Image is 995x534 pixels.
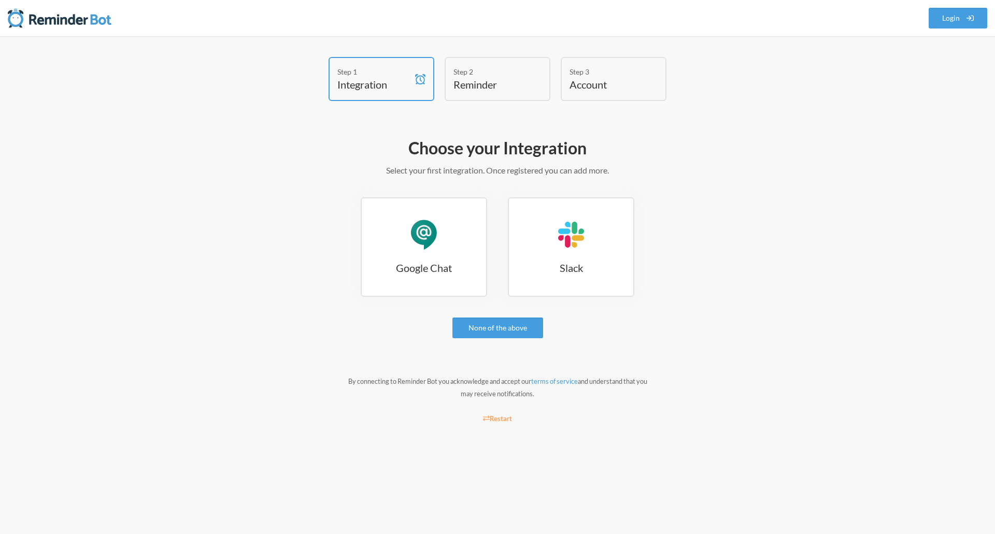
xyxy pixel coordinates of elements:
[362,261,486,275] h3: Google Chat
[452,317,543,338] a: None of the above
[8,8,111,28] img: Reminder Bot
[570,66,642,77] div: Step 3
[197,137,798,159] h2: Choose your Integration
[337,77,410,92] h4: Integration
[453,66,526,77] div: Step 2
[509,261,633,275] h3: Slack
[337,66,410,77] div: Step 1
[197,164,798,177] p: Select your first integration. Once registered you can add more.
[348,377,647,398] small: By connecting to Reminder Bot you acknowledge and accept our and understand that you may receive ...
[570,77,642,92] h4: Account
[531,377,578,385] a: terms of service
[483,414,512,423] small: Restart
[929,8,988,28] a: Login
[453,77,526,92] h4: Reminder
